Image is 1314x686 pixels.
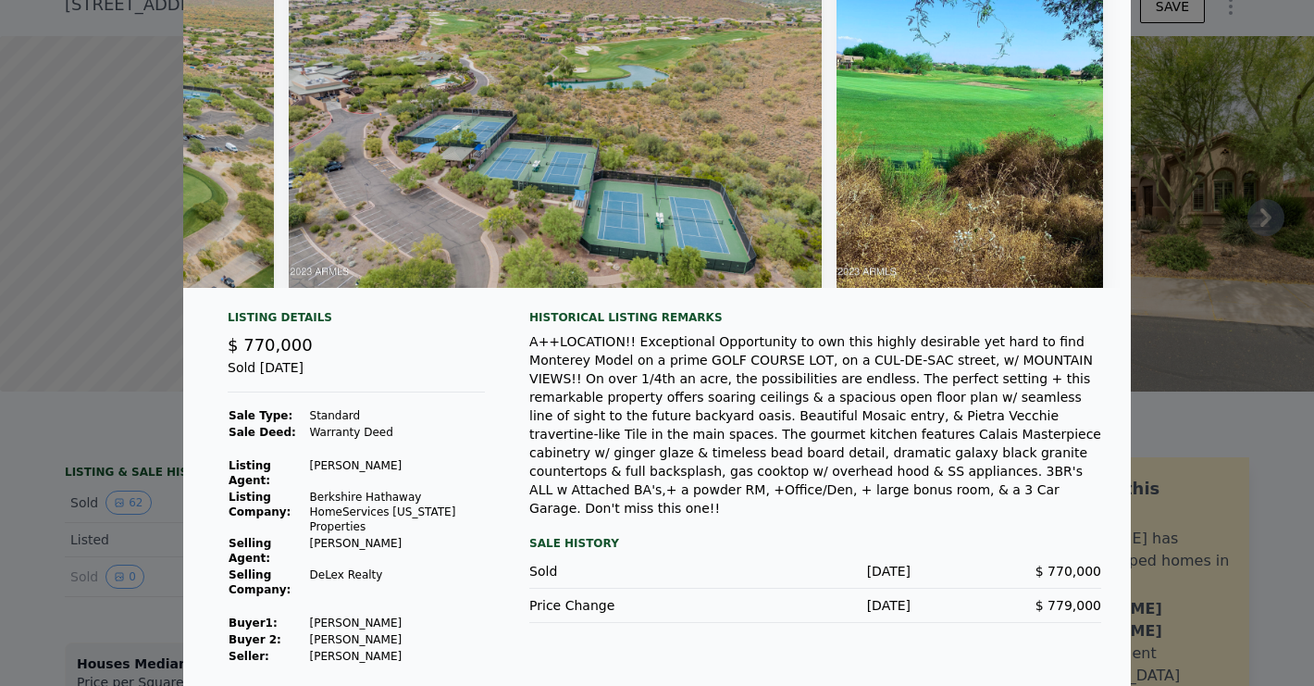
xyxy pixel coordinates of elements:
[309,407,486,424] td: Standard
[309,457,486,489] td: [PERSON_NAME]
[529,532,1101,555] div: Sale History
[529,596,720,615] div: Price Change
[229,617,278,630] strong: Buyer 1 :
[229,409,292,422] strong: Sale Type:
[228,310,485,332] div: Listing Details
[720,596,911,615] div: [DATE]
[229,568,291,596] strong: Selling Company:
[309,535,486,567] td: [PERSON_NAME]
[229,633,281,646] strong: Buyer 2:
[229,537,271,565] strong: Selling Agent:
[228,335,313,355] span: $ 770,000
[228,358,485,393] div: Sold [DATE]
[529,332,1101,518] div: A++LOCATION!! Exceptional Opportunity to own this highly desirable yet hard to find Monterey Mode...
[309,424,486,441] td: Warranty Deed
[309,648,486,665] td: [PERSON_NAME]
[1035,598,1101,613] span: $ 779,000
[720,562,911,580] div: [DATE]
[229,426,296,439] strong: Sale Deed:
[309,567,486,598] td: DeLex Realty
[229,650,269,663] strong: Seller :
[229,459,271,487] strong: Listing Agent:
[309,489,486,535] td: Berkshire Hathaway HomeServices [US_STATE] Properties
[529,562,720,580] div: Sold
[309,615,486,631] td: [PERSON_NAME]
[309,631,486,648] td: [PERSON_NAME]
[1035,564,1101,579] span: $ 770,000
[229,491,291,518] strong: Listing Company:
[529,310,1101,325] div: Historical Listing remarks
